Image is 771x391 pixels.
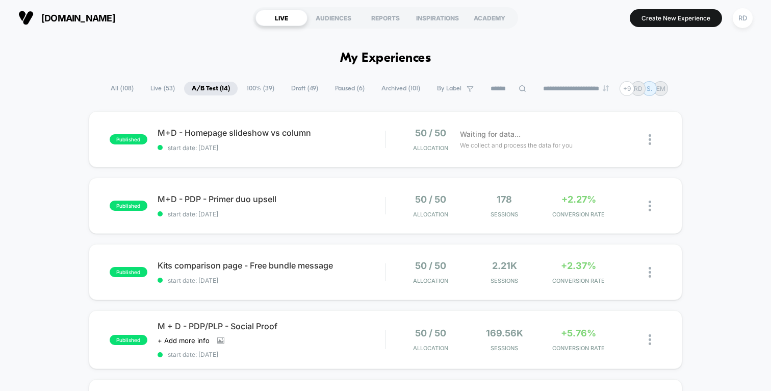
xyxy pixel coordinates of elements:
[158,260,385,271] span: Kits comparison page - Free bundle message
[143,82,183,95] span: Live ( 53 )
[184,82,238,95] span: A/B Test ( 14 )
[374,82,428,95] span: Archived ( 101 )
[460,129,521,140] span: Waiting for data...
[561,260,596,271] span: +2.37%
[464,10,516,26] div: ACADEMY
[15,10,118,26] button: [DOMAIN_NAME]
[486,328,523,338] span: 169.56k
[158,336,210,345] span: + Add more info
[437,85,461,92] span: By Label
[110,335,147,345] span: published
[158,351,385,358] span: start date: [DATE]
[561,328,596,338] span: +5.76%
[110,134,147,144] span: published
[470,211,539,218] span: Sessions
[730,8,756,29] button: RD
[492,260,517,271] span: 2.21k
[470,345,539,352] span: Sessions
[307,10,359,26] div: AUDIENCES
[544,211,613,218] span: CONVERSION RATE
[470,277,539,284] span: Sessions
[733,8,753,28] div: RD
[413,144,448,152] span: Allocation
[603,85,609,91] img: end
[497,194,512,205] span: 178
[340,51,431,66] h1: My Experiences
[649,201,651,211] img: close
[158,128,385,138] span: M+D - Homepage slideshow vs column
[413,345,448,352] span: Allocation
[544,345,613,352] span: CONVERSION RATE
[413,277,448,284] span: Allocation
[649,334,651,345] img: close
[630,9,722,27] button: Create New Experience
[359,10,412,26] div: REPORTS
[413,211,448,218] span: Allocation
[634,85,642,92] p: RD
[18,10,34,26] img: Visually logo
[647,85,652,92] p: S.
[110,201,147,211] span: published
[412,10,464,26] div: INSPIRATIONS
[415,128,446,138] span: 50 / 50
[41,13,115,23] span: [DOMAIN_NAME]
[649,267,651,278] img: close
[239,82,282,95] span: 100% ( 39 )
[415,328,446,338] span: 50 / 50
[327,82,372,95] span: Paused ( 6 )
[460,140,573,150] span: We collect and process the data for you
[656,85,665,92] p: EM
[620,81,634,96] div: + 9
[158,210,385,218] span: start date: [DATE]
[158,321,385,331] span: M + D - PDP/PLP - Social Proof
[103,82,141,95] span: All ( 108 )
[649,134,651,145] img: close
[158,277,385,284] span: start date: [DATE]
[284,82,326,95] span: Draft ( 49 )
[561,194,596,205] span: +2.27%
[110,267,147,277] span: published
[415,194,446,205] span: 50 / 50
[255,10,307,26] div: LIVE
[158,144,385,152] span: start date: [DATE]
[158,194,385,204] span: M+D - PDP - Primer duo upsell
[415,260,446,271] span: 50 / 50
[544,277,613,284] span: CONVERSION RATE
